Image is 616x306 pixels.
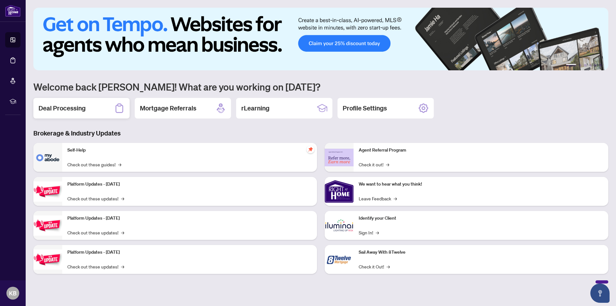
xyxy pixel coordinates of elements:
[307,145,314,153] span: pushpin
[359,229,379,236] a: Sign In!→
[33,181,62,202] img: Platform Updates - July 21, 2025
[67,215,312,222] p: Platform Updates - [DATE]
[121,195,124,202] span: →
[589,64,592,66] button: 4
[325,211,354,240] img: Identify your Client
[67,229,124,236] a: Check out these updates!→
[325,149,354,166] img: Agent Referral Program
[359,147,603,154] p: Agent Referral Program
[67,195,124,202] a: Check out these updates!→
[359,161,389,168] a: Check it out!→
[359,195,397,202] a: Leave Feedback→
[33,8,608,70] img: Slide 0
[67,263,124,270] a: Check out these updates!→
[359,215,603,222] p: Identify your Client
[67,181,312,188] p: Platform Updates - [DATE]
[566,64,576,66] button: 1
[343,104,387,113] h2: Profile Settings
[140,104,196,113] h2: Mortgage Referrals
[9,289,17,298] span: KB
[67,249,312,256] p: Platform Updates - [DATE]
[33,249,62,270] img: Platform Updates - June 23, 2025
[359,181,603,188] p: We want to hear what you think!
[241,104,269,113] h2: rLearning
[386,161,389,168] span: →
[359,263,390,270] a: Check it Out!→
[590,284,610,303] button: Open asap
[121,229,124,236] span: →
[394,195,397,202] span: →
[387,263,390,270] span: →
[579,64,581,66] button: 2
[325,177,354,206] img: We want to hear what you think!
[599,64,602,66] button: 6
[33,215,62,236] img: Platform Updates - July 8, 2025
[67,161,121,168] a: Check out these guides!→
[121,263,124,270] span: →
[33,129,608,138] h3: Brokerage & Industry Updates
[118,161,121,168] span: →
[376,229,379,236] span: →
[33,81,608,93] h1: Welcome back [PERSON_NAME]! What are you working on [DATE]?
[33,143,62,172] img: Self-Help
[584,64,586,66] button: 3
[38,104,86,113] h2: Deal Processing
[5,5,21,17] img: logo
[594,64,597,66] button: 5
[325,245,354,274] img: Sail Away With 8Twelve
[359,249,603,256] p: Sail Away With 8Twelve
[67,147,312,154] p: Self-Help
